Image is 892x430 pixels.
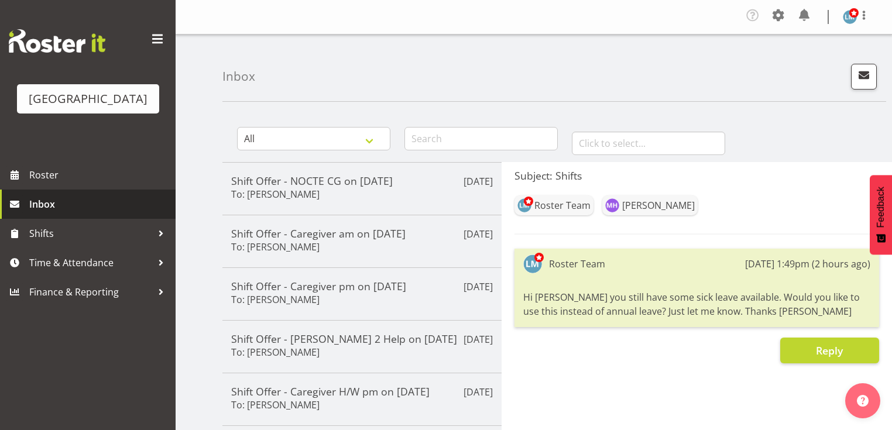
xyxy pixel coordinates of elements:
[29,166,170,184] span: Roster
[464,332,493,346] p: [DATE]
[622,198,695,212] div: [PERSON_NAME]
[9,29,105,53] img: Rosterit website logo
[605,198,619,212] img: marisa-hales664.jpg
[231,280,493,293] h5: Shift Offer - Caregiver pm on [DATE]
[231,188,320,200] h6: To: [PERSON_NAME]
[29,254,152,271] span: Time & Attendance
[231,241,320,253] h6: To: [PERSON_NAME]
[464,385,493,399] p: [DATE]
[523,254,542,273] img: lesley-mckenzie127.jpg
[514,169,879,182] h5: Subject: Shifts
[231,227,493,240] h5: Shift Offer - Caregiver am on [DATE]
[843,10,857,24] img: lesley-mckenzie127.jpg
[534,198,591,212] div: Roster Team
[29,225,152,242] span: Shifts
[222,70,255,83] h4: Inbox
[780,338,879,363] button: Reply
[231,332,493,345] h5: Shift Offer - [PERSON_NAME] 2 Help on [DATE]
[231,346,320,358] h6: To: [PERSON_NAME]
[231,385,493,398] h5: Shift Offer - Caregiver H/W pm on [DATE]
[29,90,147,108] div: [GEOGRAPHIC_DATA]
[404,127,558,150] input: Search
[29,195,170,213] span: Inbox
[870,175,892,254] button: Feedback - Show survey
[745,257,870,271] div: [DATE] 1:49pm (2 hours ago)
[572,132,725,155] input: Click to select...
[549,257,605,271] div: Roster Team
[231,174,493,187] h5: Shift Offer - NOCTE CG on [DATE]
[464,227,493,241] p: [DATE]
[464,280,493,294] p: [DATE]
[231,399,320,411] h6: To: [PERSON_NAME]
[816,343,843,357] span: Reply
[517,198,531,212] img: lesley-mckenzie127.jpg
[857,395,869,407] img: help-xxl-2.png
[231,294,320,305] h6: To: [PERSON_NAME]
[876,187,886,228] span: Feedback
[29,283,152,301] span: Finance & Reporting
[464,174,493,188] p: [DATE]
[523,287,870,321] div: Hi [PERSON_NAME] you still have some sick leave available. Would you like to use this instead of ...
